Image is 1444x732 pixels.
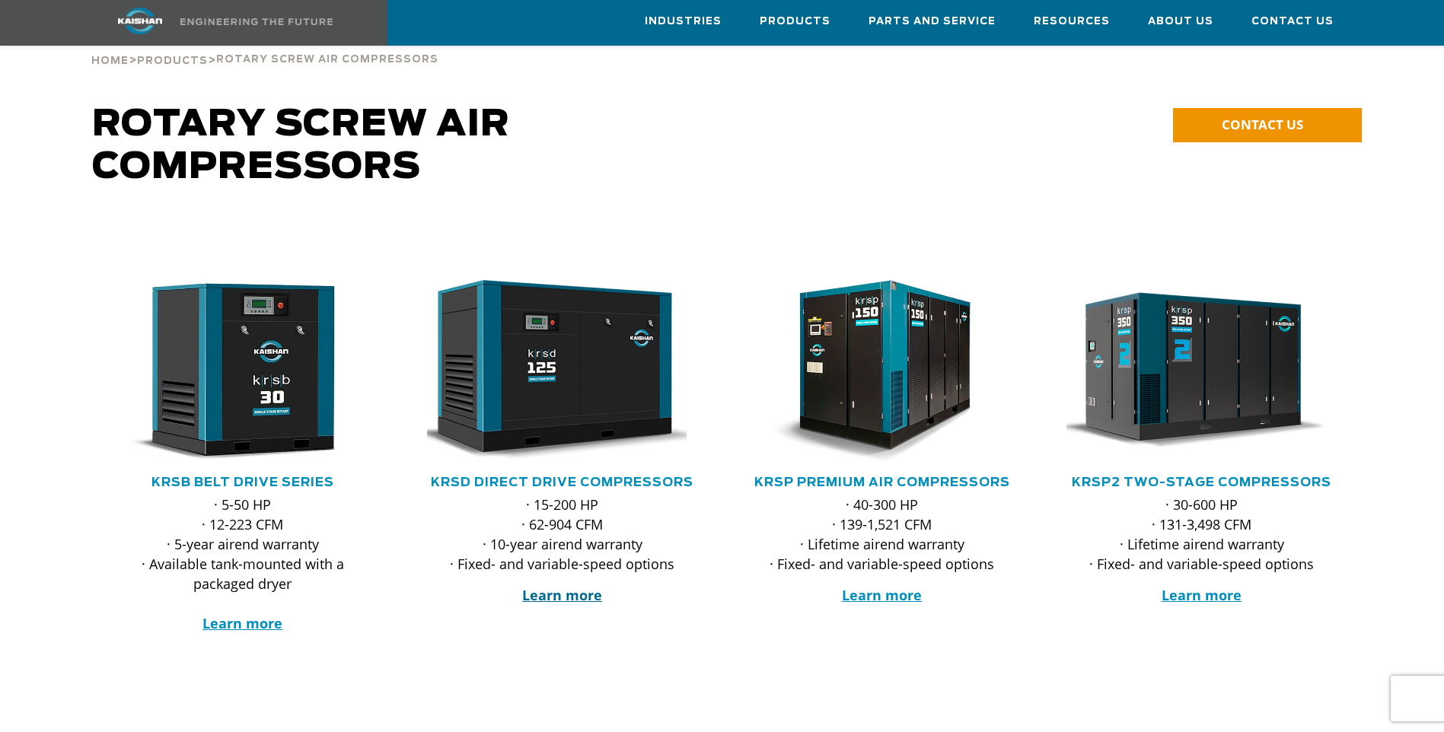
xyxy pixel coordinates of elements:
[1148,1,1213,42] a: About Us
[1055,280,1326,463] img: krsp350
[522,586,602,604] a: Learn more
[91,53,129,67] a: Home
[137,53,208,67] a: Products
[645,13,722,30] span: Industries
[137,56,208,66] span: Products
[92,107,510,186] span: Rotary Screw Air Compressors
[754,476,1010,489] a: KRSP Premium Air Compressors
[1173,108,1362,142] a: CONTACT US
[416,280,687,463] img: krsd125
[760,13,830,30] span: Products
[216,55,438,65] span: Rotary Screw Air Compressors
[747,280,1018,463] div: krsp150
[1148,13,1213,30] span: About Us
[427,280,698,463] div: krsd125
[96,280,367,463] img: krsb30
[1034,1,1110,42] a: Resources
[735,280,1006,463] img: krsp150
[1251,13,1334,30] span: Contact Us
[107,495,378,633] p: · 5-50 HP · 12-223 CFM · 5-year airend warranty · Available tank-mounted with a packaged dryer
[645,1,722,42] a: Industries
[1072,476,1331,489] a: KRSP2 Two-Stage Compressors
[107,280,378,463] div: krsb30
[1066,280,1337,463] div: krsp350
[1066,495,1337,574] p: · 30-600 HP · 131-3,498 CFM · Lifetime airend warranty · Fixed- and variable-speed options
[202,614,282,632] a: Learn more
[747,495,1018,574] p: · 40-300 HP · 139-1,521 CFM · Lifetime airend warranty · Fixed- and variable-speed options
[151,476,334,489] a: KRSB Belt Drive Series
[180,18,333,25] img: Engineering the future
[1251,1,1334,42] a: Contact Us
[869,13,996,30] span: Parts and Service
[760,1,830,42] a: Products
[869,1,996,42] a: Parts and Service
[431,476,693,489] a: KRSD Direct Drive Compressors
[1222,116,1303,133] span: CONTACT US
[427,495,698,574] p: · 15-200 HP · 62-904 CFM · 10-year airend warranty · Fixed- and variable-speed options
[83,8,197,34] img: kaishan logo
[842,586,922,604] a: Learn more
[1162,586,1242,604] a: Learn more
[1034,13,1110,30] span: Resources
[91,56,129,66] span: Home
